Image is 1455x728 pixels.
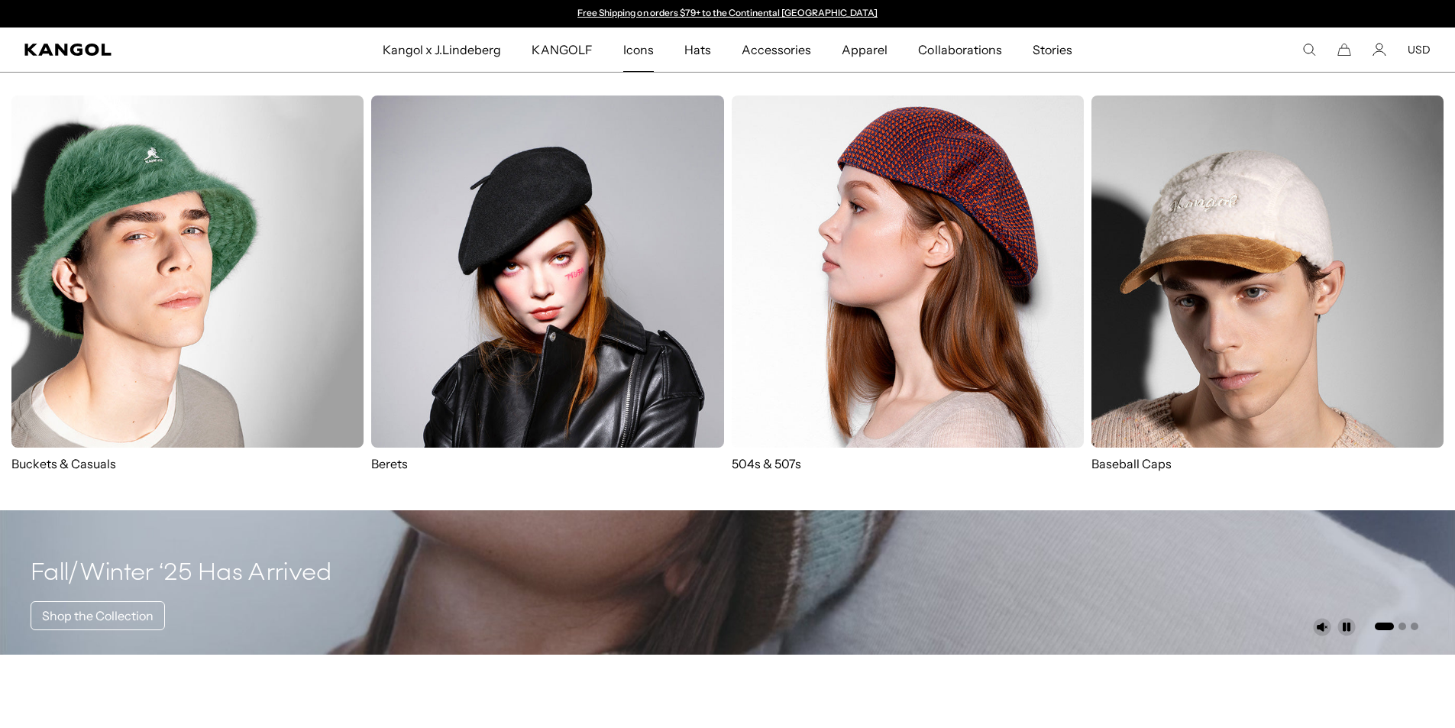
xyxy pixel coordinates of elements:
a: 504s & 507s [732,95,1084,472]
a: Collaborations [903,28,1017,72]
button: Go to slide 1 [1375,623,1394,630]
a: Kangol [24,44,253,56]
div: Announcement [571,8,885,20]
a: Berets [371,95,723,472]
span: Icons [623,28,654,72]
span: Apparel [842,28,888,72]
p: Baseball Caps [1091,455,1444,472]
span: Collaborations [918,28,1001,72]
a: Shop the Collection [31,601,165,630]
a: Apparel [826,28,903,72]
a: Hats [669,28,726,72]
a: Buckets & Casuals [11,95,364,472]
button: USD [1408,43,1431,57]
a: Free Shipping on orders $79+ to the Continental [GEOGRAPHIC_DATA] [577,7,878,18]
p: 504s & 507s [732,455,1084,472]
button: Go to slide 3 [1411,623,1418,630]
button: Pause [1337,618,1356,636]
span: Kangol x J.Lindeberg [383,28,502,72]
a: Accessories [726,28,826,72]
p: Buckets & Casuals [11,455,364,472]
span: Accessories [742,28,811,72]
a: Kangol x J.Lindeberg [367,28,517,72]
span: KANGOLF [532,28,592,72]
h4: Fall/Winter ‘25 Has Arrived [31,558,332,589]
a: Account [1373,43,1386,57]
span: Hats [684,28,711,72]
p: Berets [371,455,723,472]
button: Unmute [1313,618,1331,636]
a: Baseball Caps [1091,95,1444,487]
summary: Search here [1302,43,1316,57]
ul: Select a slide to show [1373,620,1418,632]
div: 1 of 2 [571,8,885,20]
slideshow-component: Announcement bar [571,8,885,20]
span: Stories [1033,28,1072,72]
a: KANGOLF [516,28,607,72]
button: Go to slide 2 [1398,623,1406,630]
a: Icons [608,28,669,72]
button: Cart [1337,43,1351,57]
a: Stories [1017,28,1088,72]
